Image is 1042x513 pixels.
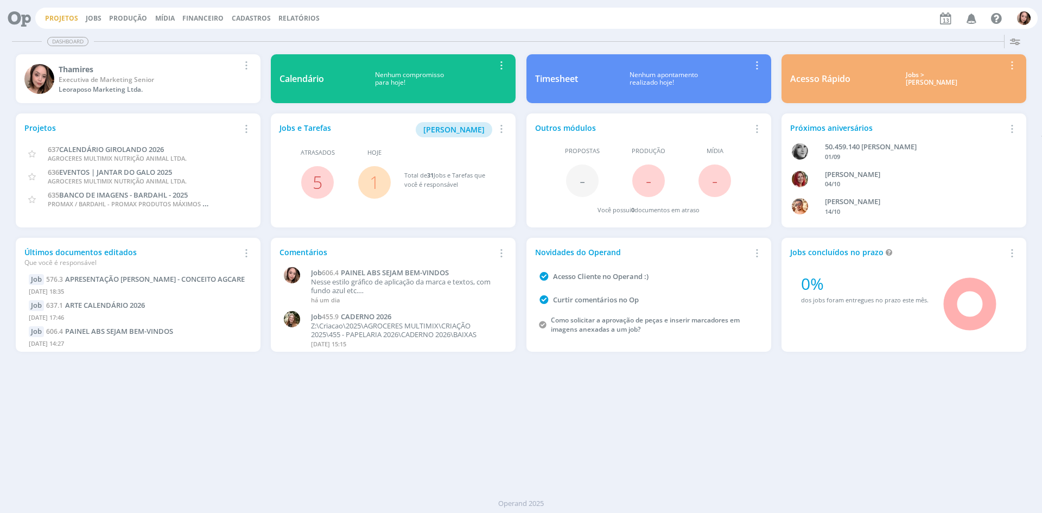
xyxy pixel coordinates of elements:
[48,167,59,177] span: 636
[48,144,59,154] span: 637
[46,275,63,284] span: 576.3
[801,271,929,296] div: 0%
[370,170,379,194] a: 1
[322,268,339,277] span: 606.4
[526,54,771,103] a: TimesheetNenhum apontamentorealizado hoje!
[106,14,150,23] button: Produção
[24,122,239,134] div: Projetos
[341,312,391,321] span: CADERNO 2026
[565,147,600,156] span: Propostas
[46,326,173,336] a: 606.4PAINEL ABS SEJAM BEM-VINDOS
[29,274,44,285] div: Job
[48,154,187,162] span: AGROCERES MULTIMIX NUTRIÇÃO ANIMAL LTDA.
[322,312,339,321] span: 455.9
[48,177,187,185] span: AGROCERES MULTIMIX NUTRIÇÃO ANIMAL LTDA.
[792,171,808,187] img: G
[46,300,145,310] a: 637.1ARTE CALENDÁRIO 2026
[825,207,840,216] span: 14/10
[179,14,227,23] button: Financeiro
[29,285,247,301] div: [DATE] 18:35
[416,122,492,137] button: [PERSON_NAME]
[59,144,164,154] span: CALENDÁRIO GIROLANDO 2026
[65,274,245,284] span: APRESENTAÇÃO RICARDO - CONCEITO AGCARE
[46,301,63,310] span: 637.1
[646,169,651,192] span: -
[284,311,300,327] img: L
[278,14,320,23] a: Relatórios
[42,14,81,23] button: Projetos
[48,198,282,208] span: PROMAX / BARDAHL - PROMAX PRODUTOS MÁXIMOS S/A INDÚSTRIA E COMÉRCIO
[801,296,929,305] div: dos jobs foram entregues no prazo este mês.
[284,267,300,283] img: T
[598,206,700,215] div: Você possui documentos em atraso
[553,295,639,305] a: Curtir comentários no Op
[311,313,501,321] a: Job455.9CADERNO 2026
[631,206,634,214] span: 0
[82,14,105,23] button: Jobs
[1016,9,1031,28] button: T
[155,14,175,23] a: Mídia
[535,72,578,85] div: Timesheet
[825,153,840,161] span: 01/09
[29,311,247,327] div: [DATE] 17:46
[232,14,271,23] span: Cadastros
[367,148,382,157] span: Hoje
[65,300,145,310] span: ARTE CALENDÁRIO 2026
[404,171,497,189] div: Total de Jobs e Tarefas que você é responsável
[825,169,1001,180] div: GIOVANA DE OLIVEIRA PERSINOTI
[301,148,335,157] span: Atrasados
[535,122,750,134] div: Outros módulos
[16,54,260,103] a: TThamiresExecutiva de Marketing SeniorLeoraposo Marketing Ltda.
[48,144,164,154] a: 637CALENDÁRIO GIROLANDO 2026
[311,296,340,304] span: há um dia
[423,124,485,135] span: [PERSON_NAME]
[790,122,1005,134] div: Próximos aniversários
[313,170,322,194] a: 5
[859,71,1005,87] div: Jobs > [PERSON_NAME]
[825,180,840,188] span: 04/10
[228,14,274,23] button: Cadastros
[712,169,717,192] span: -
[48,190,59,200] span: 635
[311,269,501,277] a: Job606.4PAINEL ABS SEJAM BEM-VINDOS
[47,37,88,46] span: Dashboard
[182,14,224,23] a: Financeiro
[24,64,54,94] img: T
[416,124,492,134] a: [PERSON_NAME]
[790,246,1005,258] div: Jobs concluídos no prazo
[59,190,188,200] span: BANCO DE IMAGENS - BARDAHL - 2025
[65,326,173,336] span: PAINEL ABS SEJAM BEM-VINDOS
[29,337,247,353] div: [DATE] 14:27
[152,14,178,23] button: Mídia
[792,143,808,160] img: J
[341,268,449,277] span: PAINEL ABS SEJAM BEM-VINDOS
[45,14,78,23] a: Projetos
[46,274,245,284] a: 576.3APRESENTAÇÃO [PERSON_NAME] - CONCEITO AGCARE
[109,14,147,23] a: Produção
[790,72,850,85] div: Acesso Rápido
[578,71,750,87] div: Nenhum apontamento realizado hoje!
[311,278,501,295] p: Nesse estilo gráfico de aplicação da marca e textos, com fundo azul etc.
[48,189,188,200] a: 635BANCO DE IMAGENS - BARDAHL - 2025
[46,327,63,336] span: 606.4
[29,300,44,311] div: Job
[707,147,723,156] span: Mídia
[59,167,172,177] span: EVENTOS | JANTAR DO GALO 2025
[825,197,1001,207] div: VICTOR MIRON COUTO
[24,246,239,268] div: Últimos documentos editados
[311,340,346,348] span: [DATE] 15:15
[279,246,494,258] div: Comentários
[551,315,740,334] a: Como solicitar a aprovação de peças e inserir marcadores em imagens anexadas a um job?
[580,169,585,192] span: -
[553,271,649,281] a: Acesso Cliente no Operand :)
[632,147,665,156] span: Produção
[279,122,494,137] div: Jobs e Tarefas
[1017,11,1031,25] img: T
[825,142,1001,153] div: 50.459.140 JANAÍNA LUNA FERRO
[535,246,750,258] div: Novidades do Operand
[86,14,101,23] a: Jobs
[311,322,501,339] p: Z:\Criacao\2025\AGROCERES MULTIMIX\CRIAÇÃO 2025\455 - PAPELARIA 2026\CADERNO 2026\BAIXAS
[792,198,808,214] img: V
[279,72,324,85] div: Calendário
[324,71,494,87] div: Nenhum compromisso para hoje!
